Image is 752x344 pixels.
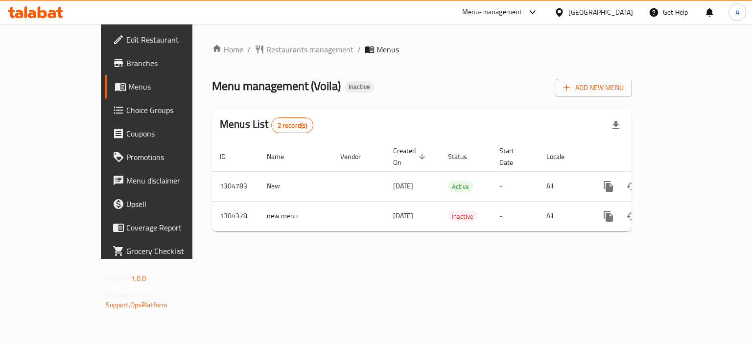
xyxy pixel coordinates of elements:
[105,192,227,216] a: Upsell
[597,205,620,228] button: more
[259,201,332,231] td: new menu
[131,272,146,285] span: 1.0.0
[345,81,374,93] div: Inactive
[105,51,227,75] a: Branches
[105,98,227,122] a: Choice Groups
[106,272,130,285] span: Version:
[105,75,227,98] a: Menus
[620,205,644,228] button: Change Status
[247,44,251,55] li: /
[220,117,313,133] h2: Menus List
[220,151,238,162] span: ID
[126,198,219,210] span: Upsell
[105,145,227,169] a: Promotions
[735,7,739,18] span: A
[212,201,259,231] td: 1304378
[539,201,589,231] td: All
[589,142,699,172] th: Actions
[266,44,353,55] span: Restaurants management
[376,44,399,55] span: Menus
[105,239,227,263] a: Grocery Checklist
[499,145,527,168] span: Start Date
[126,222,219,233] span: Coverage Report
[448,151,480,162] span: Status
[259,171,332,201] td: New
[126,175,219,186] span: Menu disclaimer
[126,104,219,116] span: Choice Groups
[106,289,151,301] span: Get support on:
[267,151,297,162] span: Name
[620,175,644,198] button: Change Status
[212,142,699,231] table: enhanced table
[212,75,341,97] span: Menu management ( Voila )
[448,211,477,222] span: Inactive
[126,34,219,46] span: Edit Restaurant
[393,180,413,192] span: [DATE]
[357,44,361,55] li: /
[462,6,522,18] div: Menu-management
[126,128,219,139] span: Coupons
[126,245,219,257] span: Grocery Checklist
[255,44,353,55] a: Restaurants management
[272,121,313,130] span: 2 record(s)
[568,7,633,18] div: [GEOGRAPHIC_DATA]
[340,151,374,162] span: Vendor
[492,201,539,231] td: -
[128,81,219,92] span: Menus
[393,209,413,222] span: [DATE]
[105,169,227,192] a: Menu disclaimer
[212,171,259,201] td: 1304783
[126,151,219,163] span: Promotions
[546,151,577,162] span: Locale
[448,181,473,192] span: Active
[556,79,632,97] button: Add New Menu
[597,175,620,198] button: more
[212,44,632,55] nav: breadcrumb
[105,216,227,239] a: Coverage Report
[345,83,374,91] span: Inactive
[492,171,539,201] td: -
[393,145,428,168] span: Created On
[126,57,219,69] span: Branches
[106,298,168,311] a: Support.OpsPlatform
[105,28,227,51] a: Edit Restaurant
[105,122,227,145] a: Coupons
[604,114,628,137] div: Export file
[212,44,243,55] a: Home
[564,82,624,94] span: Add New Menu
[271,117,314,133] div: Total records count
[539,171,589,201] td: All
